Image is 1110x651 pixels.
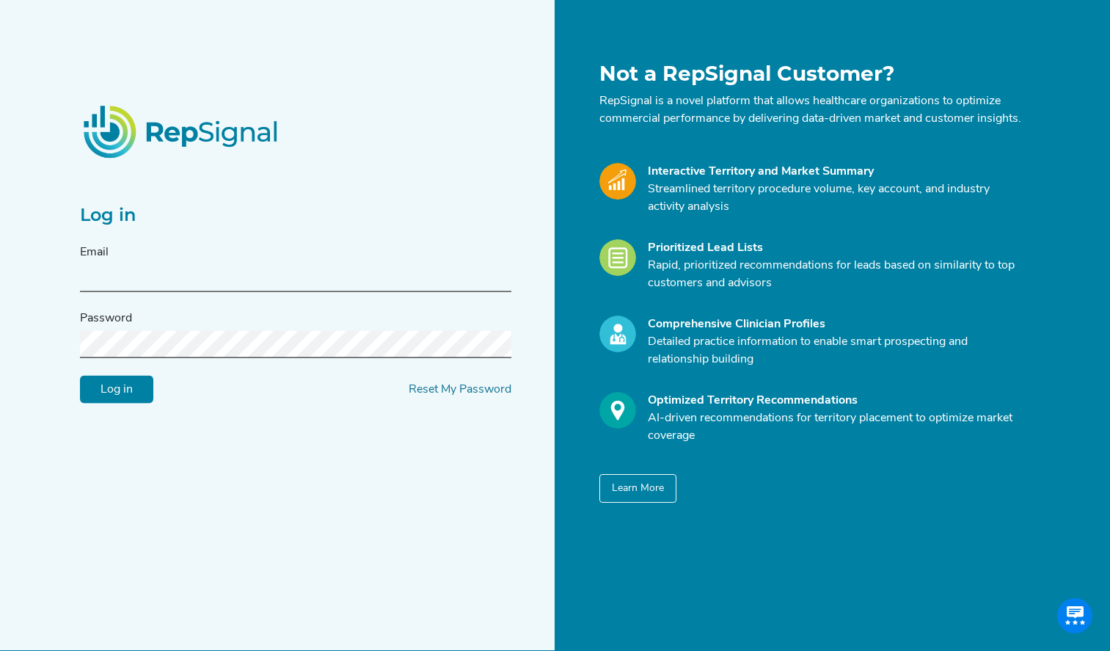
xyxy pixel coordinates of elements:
[648,316,1022,333] div: Comprehensive Clinician Profiles
[599,316,636,352] img: Profile_Icon.739e2aba.svg
[599,474,676,503] button: Learn More
[80,376,153,404] input: Log in
[599,163,636,200] img: Market_Icon.a700a4ad.svg
[599,239,636,276] img: Leads_Icon.28e8c528.svg
[648,163,1022,181] div: Interactive Territory and Market Summary
[648,181,1022,216] p: Streamlined territory procedure volume, key account, and industry activity analysis
[648,392,1022,410] div: Optimized Territory Recommendations
[599,62,1022,87] h1: Not a RepSignal Customer?
[409,384,511,396] a: Reset My Password
[65,87,299,175] img: RepSignalLogo.20539ed3.png
[80,310,132,327] label: Password
[648,333,1022,368] p: Detailed practice information to enable smart prospecting and relationship building
[80,205,511,226] h2: Log in
[648,239,1022,257] div: Prioritized Lead Lists
[80,244,109,261] label: Email
[599,92,1022,128] p: RepSignal is a novel platform that allows healthcare organizations to optimize commercial perform...
[648,257,1022,292] p: Rapid, prioritized recommendations for leads based on similarity to top customers and advisors
[648,410,1022,445] p: AI-driven recommendations for territory placement to optimize market coverage
[599,392,636,429] img: Optimize_Icon.261f85db.svg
